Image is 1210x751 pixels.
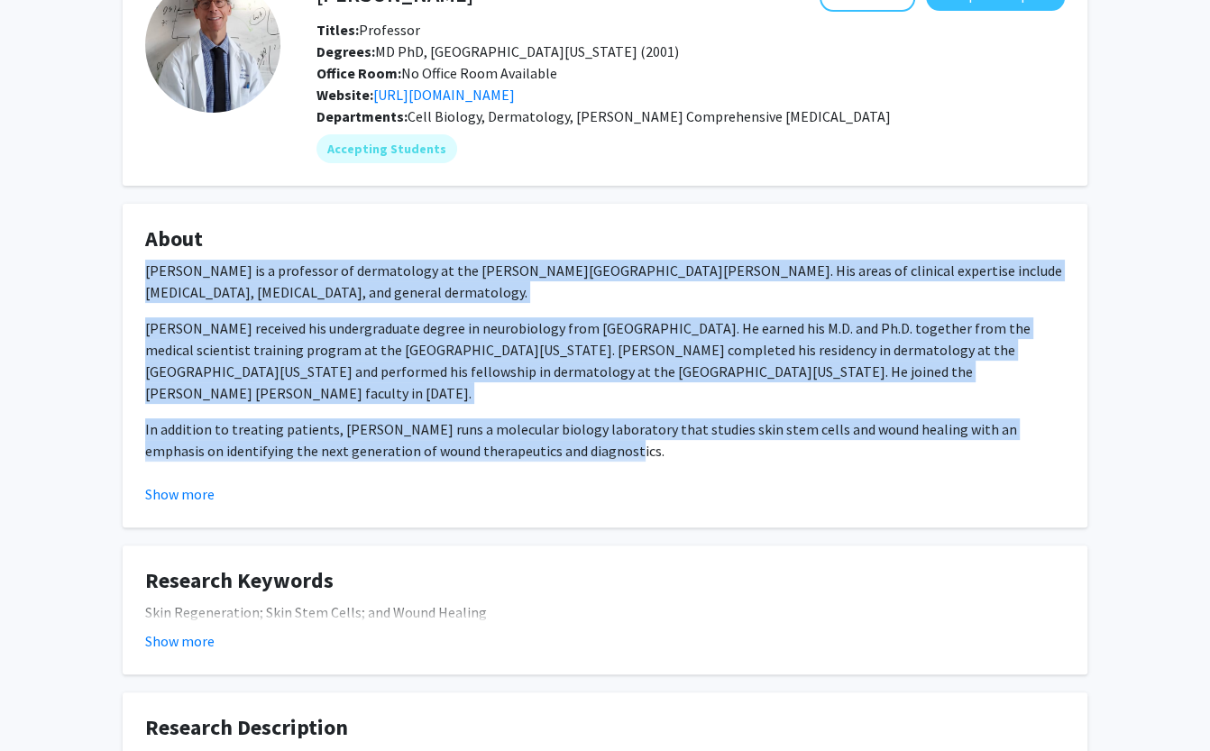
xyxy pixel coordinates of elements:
p: [PERSON_NAME] received his undergraduate degree in neurobiology from [GEOGRAPHIC_DATA]. He earned... [145,317,1065,404]
span: No Office Room Available [316,64,557,82]
button: Show more [145,630,215,652]
h4: Research Description [145,715,1065,741]
b: Office Room: [316,64,401,82]
span: MD PhD, [GEOGRAPHIC_DATA][US_STATE] (2001) [316,42,679,60]
b: Departments: [316,107,408,125]
div: Skin Regeneration; Skin Stem Cells; and Wound Healing [145,601,1065,623]
span: Professor [316,21,420,39]
p: In addition to treating patients, [PERSON_NAME] runs a molecular biology laboratory that studies ... [145,418,1065,462]
button: Show more [145,483,215,505]
b: Website: [316,86,373,104]
b: Titles: [316,21,359,39]
p: [PERSON_NAME] is a professor of dermatology at the [PERSON_NAME][GEOGRAPHIC_DATA][PERSON_NAME]. H... [145,260,1065,303]
h4: Research Keywords [145,568,1065,594]
b: Degrees: [316,42,375,60]
iframe: Chat [14,670,77,737]
h4: About [145,226,1065,252]
mat-chip: Accepting Students [316,134,457,163]
span: Cell Biology, Dermatology, [PERSON_NAME] Comprehensive [MEDICAL_DATA] [408,107,891,125]
a: Opens in a new tab [373,86,515,104]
